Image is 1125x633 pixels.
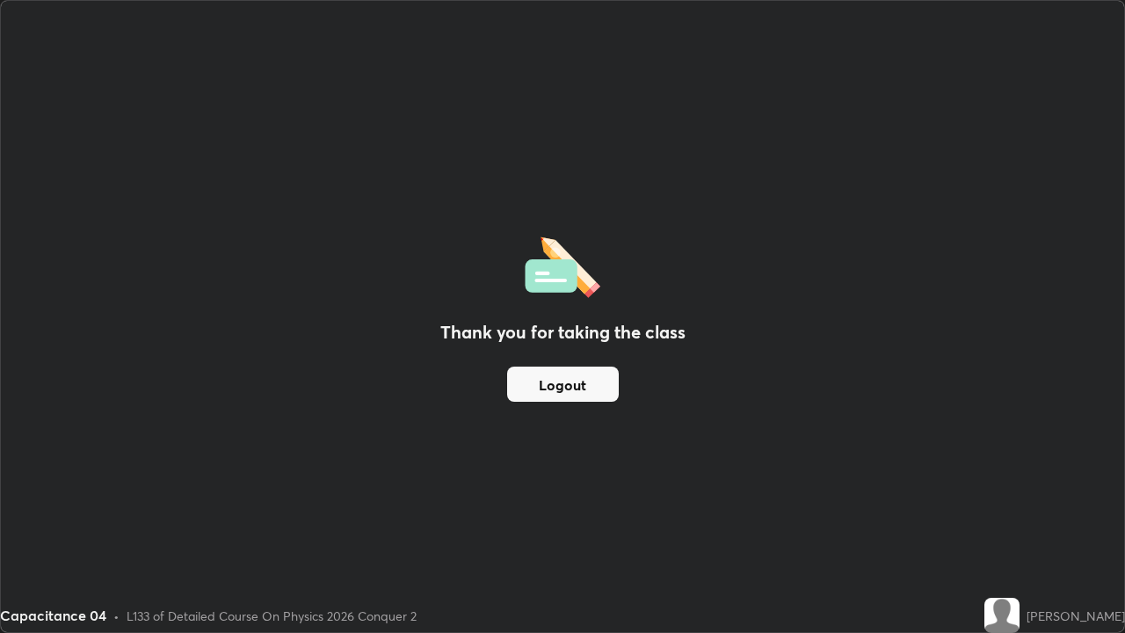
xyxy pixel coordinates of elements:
[984,598,1020,633] img: default.png
[507,367,619,402] button: Logout
[440,319,686,346] h2: Thank you for taking the class
[525,231,600,298] img: offlineFeedback.1438e8b3.svg
[127,607,417,625] div: L133 of Detailed Course On Physics 2026 Conquer 2
[113,607,120,625] div: •
[1027,607,1125,625] div: [PERSON_NAME]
